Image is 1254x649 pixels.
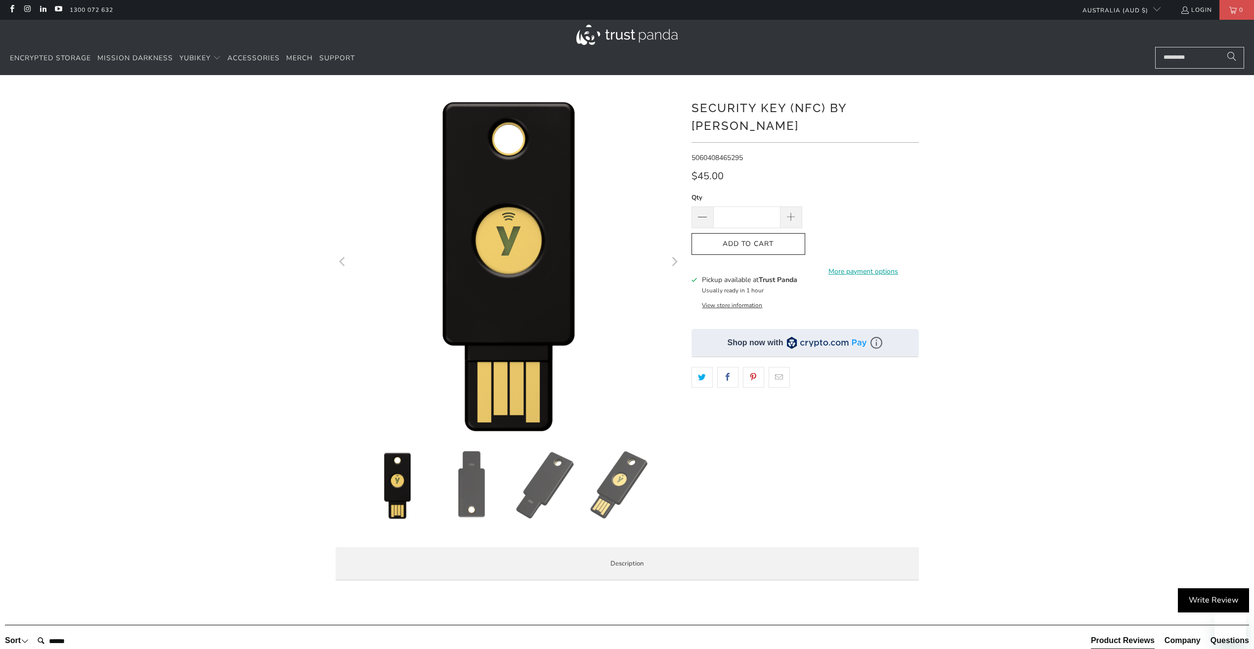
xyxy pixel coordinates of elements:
span: Support [319,53,355,63]
img: Security Key (NFC) by Yubico - Trust Panda [585,450,654,520]
div: Shop now with [728,337,783,348]
span: Merch [286,53,313,63]
div: Sort [5,635,29,646]
a: Share this on Facebook [717,367,738,388]
button: Search [1219,47,1244,69]
span: 5060408465295 [692,153,743,162]
a: Trust Panda Australia on YouTube [54,6,62,14]
div: Company [1165,635,1201,646]
a: Trust Panda Australia on LinkedIn [39,6,47,14]
button: View store information [702,301,762,309]
a: Trust Panda Australia on Facebook [7,6,16,14]
a: More payment options [808,266,919,277]
button: Previous [335,90,351,436]
img: Security Key (NFC) by Yubico - Trust Panda [437,450,506,520]
div: Questions [1211,635,1249,646]
a: Share this on Pinterest [743,367,764,388]
summary: YubiKey [179,47,221,70]
a: Email this to a friend [769,367,790,388]
a: Trust Panda Australia on Instagram [23,6,31,14]
span: Mission Darkness [97,53,173,63]
b: Trust Panda [759,275,797,284]
nav: Translation missing: en.navigation.header.main_nav [10,47,355,70]
span: $45.00 [692,169,724,183]
span: Encrypted Storage [10,53,91,63]
a: Login [1180,4,1212,15]
button: Add to Cart [692,233,805,255]
input: Search... [1155,47,1244,69]
a: Support [319,47,355,70]
a: Encrypted Storage [10,47,91,70]
label: Search: [33,631,34,631]
button: Next [666,90,682,436]
label: Qty [692,192,802,203]
a: 1300 072 632 [70,4,113,15]
iframe: Button to launch messaging window [1214,609,1246,641]
a: Merch [286,47,313,70]
h3: Pickup available at [702,275,797,285]
div: Product Reviews [1091,635,1155,646]
img: Trust Panda Australia [576,25,678,45]
a: Share this on Twitter [692,367,713,388]
small: Usually ready in 1 hour [702,286,764,294]
img: Security Key (NFC) by Yubico - Trust Panda [363,450,432,520]
label: Description [336,547,919,580]
span: Add to Cart [702,240,795,248]
span: YubiKey [179,53,211,63]
a: Mission Darkness [97,47,173,70]
span: Accessories [227,53,280,63]
h1: Security Key (NFC) by [PERSON_NAME] [692,97,919,135]
a: Accessories [227,47,280,70]
a: Security Key (NFC) by Yubico - Trust Panda [336,90,682,436]
img: Security Key (NFC) by Yubico - Trust Panda [511,450,580,520]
